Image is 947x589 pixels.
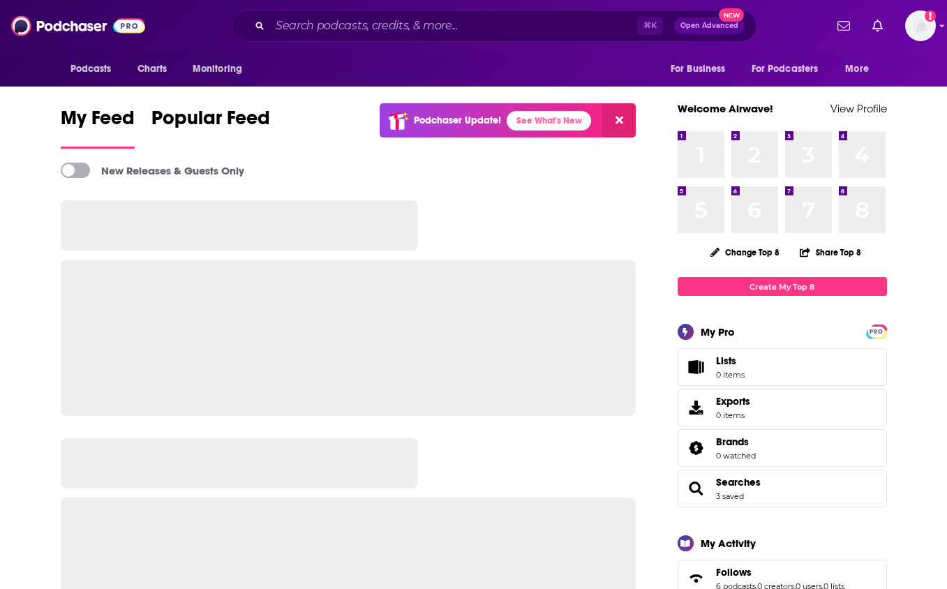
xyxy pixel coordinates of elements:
[683,438,710,458] a: Brands
[716,370,745,380] span: 0 items
[719,8,744,22] span: New
[11,13,145,39] img: Podchaser - Follow, Share and Rate Podcasts
[61,163,244,178] a: New Releases & Guests Only
[716,355,736,367] span: Lists
[683,569,710,588] a: Follows
[678,429,887,467] span: Brands
[61,56,130,82] button: open menu
[905,10,936,41] button: Show profile menu
[671,59,726,79] span: For Business
[661,56,743,82] button: open menu
[701,537,756,550] div: My Activity
[845,59,869,79] span: More
[868,326,885,336] a: PRO
[905,10,936,41] span: Logged in as AirwaveMedia
[137,59,167,79] span: Charts
[925,10,936,22] svg: Add a profile image
[716,566,752,579] span: Follows
[716,410,750,420] span: 0 items
[193,59,242,79] span: Monitoring
[799,239,862,266] button: Share Top 8
[683,479,710,498] a: Searches
[61,106,135,149] a: My Feed
[270,15,637,37] input: Search podcasts, credits, & more...
[128,56,176,82] a: Charts
[702,244,789,261] button: Change Top 8
[683,357,710,377] span: Lists
[70,59,112,79] span: Podcasts
[867,14,888,38] a: Show notifications dropdown
[414,114,501,126] p: Podchaser Update!
[716,491,744,501] a: 3 saved
[868,327,885,337] span: PRO
[678,470,887,507] span: Searches
[716,435,756,448] a: Brands
[683,398,710,417] span: Exports
[905,10,936,41] img: User Profile
[716,451,756,461] a: 0 watched
[183,56,260,82] button: open menu
[716,395,750,408] span: Exports
[678,389,887,426] a: Exports
[637,17,663,35] span: ⌘ K
[743,56,839,82] button: open menu
[680,22,738,29] span: Open Advanced
[151,106,270,138] span: Popular Feed
[507,111,591,131] a: See What's New
[701,325,735,338] div: My Pro
[678,277,887,296] a: Create My Top 8
[716,476,761,489] a: Searches
[752,59,819,79] span: For Podcasters
[151,106,270,149] a: Popular Feed
[830,102,887,115] a: View Profile
[61,106,135,138] span: My Feed
[716,435,749,448] span: Brands
[678,348,887,386] a: Lists
[832,14,856,38] a: Show notifications dropdown
[674,17,745,34] button: Open AdvancedNew
[232,10,756,42] div: Search podcasts, credits, & more...
[678,102,773,115] a: Welcome Airwave!
[835,56,886,82] button: open menu
[716,566,844,579] a: Follows
[716,355,745,367] span: Lists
